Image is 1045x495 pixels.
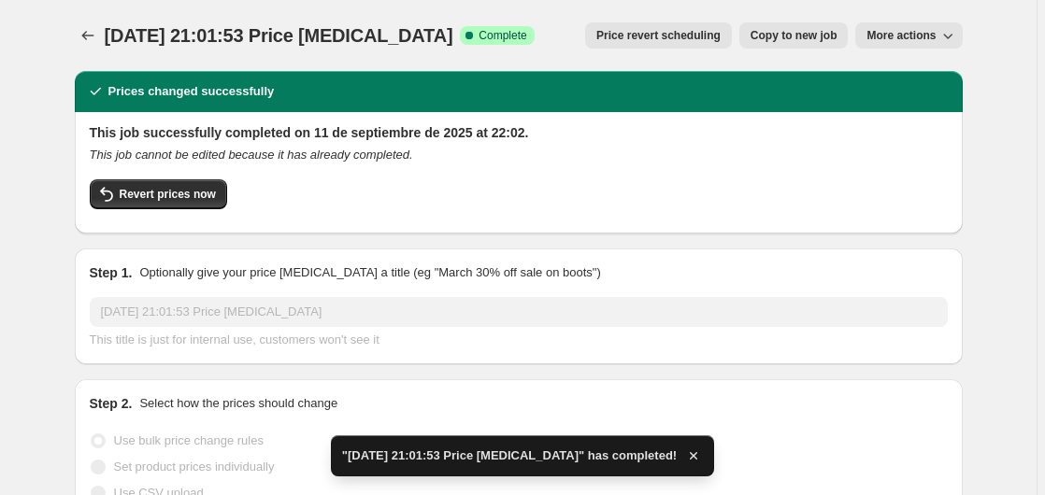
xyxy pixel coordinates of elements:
span: Price revert scheduling [596,28,721,43]
span: This title is just for internal use, customers won't see it [90,332,379,346]
button: Copy to new job [739,22,849,49]
button: More actions [855,22,962,49]
span: Revert prices now [120,187,216,202]
span: "[DATE] 21:01:53 Price [MEDICAL_DATA]" has completed! [342,446,677,465]
p: Optionally give your price [MEDICAL_DATA] a title (eg "March 30% off sale on boots") [139,263,600,282]
h2: Step 1. [90,263,133,282]
input: 30% off holiday sale [90,297,948,327]
span: More actions [866,28,936,43]
span: Complete [479,28,526,43]
button: Revert prices now [90,179,227,209]
h2: This job successfully completed on 11 de septiembre de 2025 at 22:02. [90,123,948,142]
span: Set product prices individually [114,460,275,474]
span: [DATE] 21:01:53 Price [MEDICAL_DATA] [105,25,453,46]
h2: Step 2. [90,394,133,413]
p: Select how the prices should change [139,394,337,413]
h2: Prices changed successfully [108,82,275,101]
span: Use bulk price change rules [114,433,264,447]
button: Price change jobs [75,22,101,49]
i: This job cannot be edited because it has already completed. [90,148,413,162]
button: Price revert scheduling [585,22,732,49]
span: Copy to new job [751,28,837,43]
